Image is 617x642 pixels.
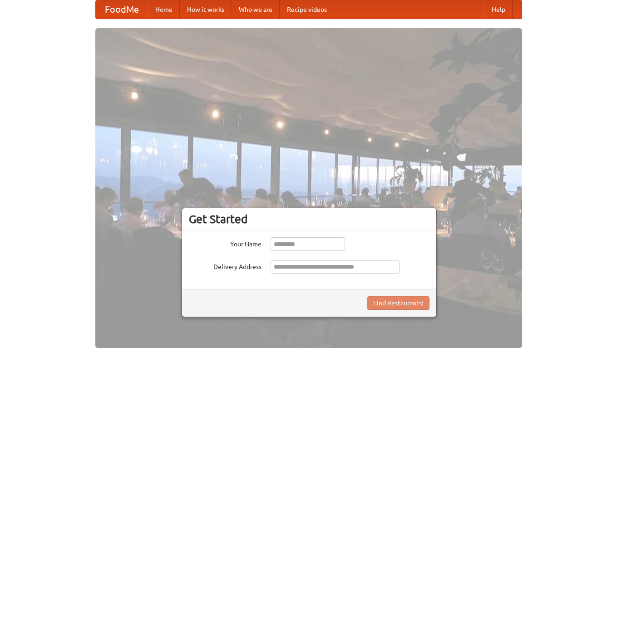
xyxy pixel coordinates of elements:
[96,0,148,19] a: FoodMe
[189,260,262,271] label: Delivery Address
[280,0,334,19] a: Recipe videos
[180,0,232,19] a: How it works
[367,296,429,310] button: Find Restaurants!
[484,0,513,19] a: Help
[148,0,180,19] a: Home
[189,212,429,226] h3: Get Started
[189,237,262,249] label: Your Name
[232,0,280,19] a: Who we are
